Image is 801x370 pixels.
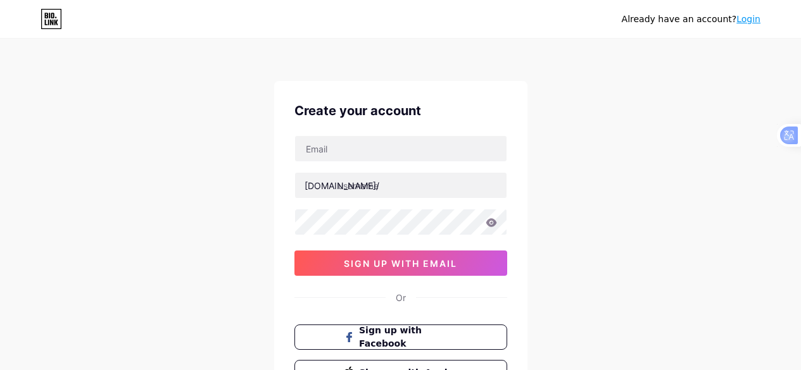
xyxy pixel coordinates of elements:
div: [DOMAIN_NAME]/ [305,179,379,192]
div: Or [396,291,406,304]
button: sign up with email [294,250,507,276]
span: Sign up with Facebook [359,324,457,350]
span: sign up with email [344,258,457,269]
input: Email [295,136,507,161]
a: Login [736,14,760,24]
div: Already have an account? [622,13,760,26]
input: username [295,173,507,198]
button: Sign up with Facebook [294,324,507,350]
div: Create your account [294,101,507,120]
